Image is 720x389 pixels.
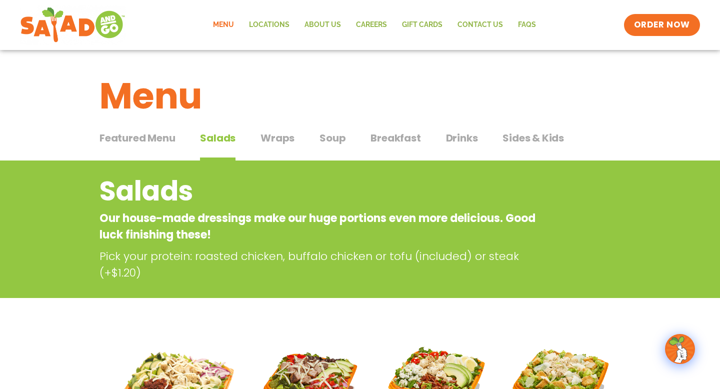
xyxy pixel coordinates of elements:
a: Contact Us [450,13,510,36]
span: Salads [200,130,235,145]
span: ORDER NOW [634,19,690,31]
h2: Salads [99,171,540,211]
span: Breakfast [370,130,420,145]
a: FAQs [510,13,543,36]
a: Careers [348,13,394,36]
span: Wraps [260,130,294,145]
a: GIFT CARDS [394,13,450,36]
nav: Menu [205,13,543,36]
p: Pick your protein: roasted chicken, buffalo chicken or tofu (included) or steak (+$1.20) [99,248,544,281]
span: Soup [319,130,345,145]
span: Sides & Kids [502,130,564,145]
h1: Menu [99,69,620,123]
a: Menu [205,13,241,36]
a: About Us [297,13,348,36]
a: Locations [241,13,297,36]
img: new-SAG-logo-768×292 [20,5,125,45]
span: Featured Menu [99,130,175,145]
img: wpChatIcon [666,335,694,363]
a: ORDER NOW [624,14,700,36]
div: Tabbed content [99,127,620,161]
p: Our house-made dressings make our huge portions even more delicious. Good luck finishing these! [99,210,540,243]
span: Drinks [446,130,478,145]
